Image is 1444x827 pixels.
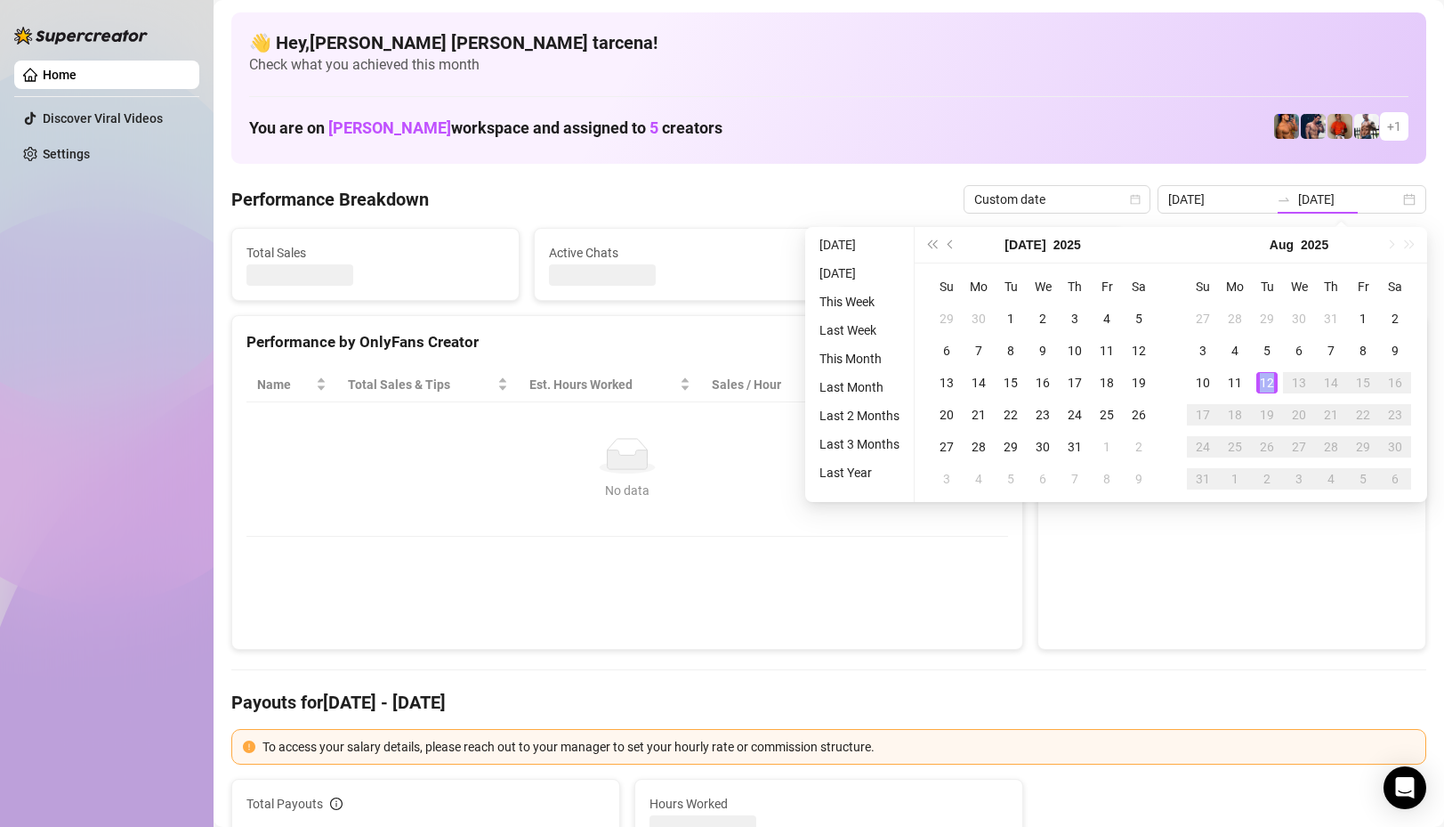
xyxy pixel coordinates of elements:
[348,375,493,394] span: Total Sales & Tips
[701,368,839,402] th: Sales / Hour
[1130,194,1141,205] span: calendar
[649,118,658,137] span: 5
[231,187,429,212] h4: Performance Breakdown
[851,243,1109,263] span: Messages Sent
[246,368,337,402] th: Name
[1053,330,1411,354] div: Sales by OnlyFans Creator
[1383,766,1426,809] div: Open Intercom Messenger
[246,243,504,263] span: Total Sales
[839,368,1008,402] th: Chat Conversion
[249,30,1408,55] h4: 👋 Hey, [PERSON_NAME] [PERSON_NAME] tarcena !
[1301,114,1326,139] img: Axel
[243,741,255,753] span: exclamation-circle
[1354,114,1379,139] img: JUSTIN
[231,690,1426,715] h4: Payouts for [DATE] - [DATE]
[43,111,163,126] a: Discover Viral Videos
[43,68,77,82] a: Home
[14,27,148,45] img: logo-BBDzfeDw.svg
[974,186,1140,213] span: Custom date
[1277,192,1291,207] span: swap-right
[262,737,1415,757] div: To access your salary details, please reach out to your manager to set your hourly rate or commis...
[43,147,90,161] a: Settings
[529,375,676,394] div: Est. Hours Worked
[1298,190,1400,209] input: End date
[1327,114,1352,139] img: Justin
[712,375,814,394] span: Sales / Hour
[649,794,1008,814] span: Hours Worked
[337,368,518,402] th: Total Sales & Tips
[1274,114,1299,139] img: JG
[257,375,312,394] span: Name
[1168,190,1270,209] input: Start date
[1277,192,1291,207] span: to
[549,243,807,263] span: Active Chats
[246,794,323,814] span: Total Payouts
[249,55,1408,75] span: Check what you achieved this month
[328,118,451,137] span: [PERSON_NAME]
[330,798,343,810] span: info-circle
[264,481,990,500] div: No data
[249,118,722,138] h1: You are on workspace and assigned to creators
[850,375,983,394] span: Chat Conversion
[1387,117,1401,136] span: + 1
[246,330,1008,354] div: Performance by OnlyFans Creator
